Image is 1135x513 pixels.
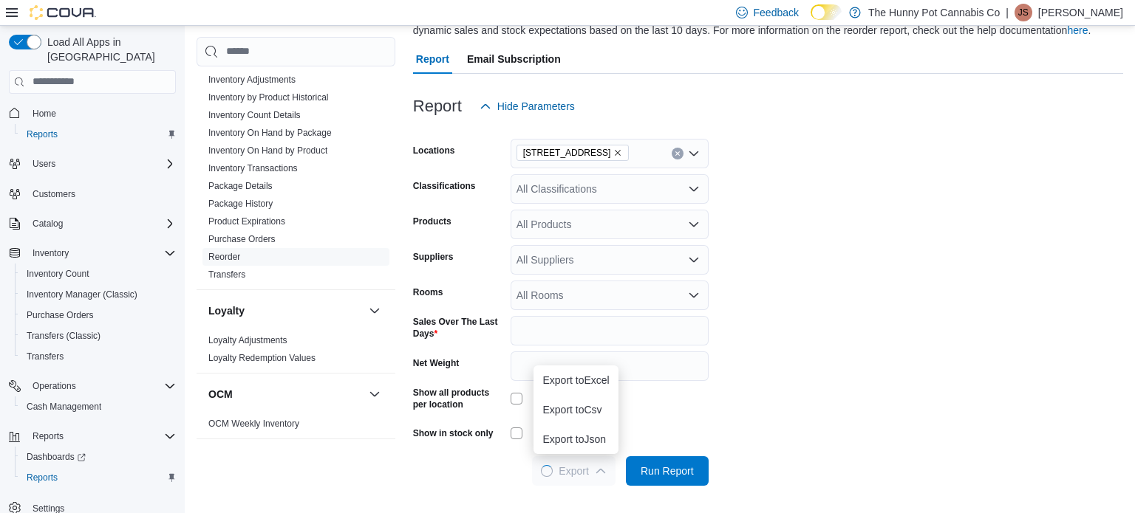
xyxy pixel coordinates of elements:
[641,464,694,478] span: Run Report
[15,467,182,488] button: Reports
[33,247,69,259] span: Inventory
[27,289,137,300] span: Inventory Manager (Classic)
[27,155,176,173] span: Users
[21,125,176,143] span: Reports
[413,145,455,156] label: Locations
[15,305,182,326] button: Purchase Orders
[27,244,176,262] span: Inventory
[541,456,606,486] span: Export
[21,327,106,345] a: Transfers (Classic)
[416,44,449,74] span: Report
[27,185,176,203] span: Customers
[523,145,611,160] span: [STREET_ADDRESS]
[208,419,299,429] a: OCM Weekly Inventory
[21,286,143,303] a: Inventory Manager (Classic)
[1018,4,1029,21] span: JS
[208,216,285,227] span: Product Expirations
[208,216,285,227] a: Product Expirations
[534,395,618,424] button: Export toCsv
[208,335,287,345] a: Loyalty Adjustments
[366,451,384,469] button: Pricing
[3,103,182,124] button: Home
[413,180,476,192] label: Classifications
[208,181,273,191] a: Package Details
[33,158,55,170] span: Users
[497,99,575,114] span: Hide Parameters
[15,396,182,417] button: Cash Management
[413,97,462,115] h3: Report
[27,244,75,262] button: Inventory
[688,183,700,195] button: Open list of options
[208,162,298,174] span: Inventory Transactions
[27,401,101,413] span: Cash Management
[3,213,182,234] button: Catalog
[208,128,332,138] a: Inventory On Hand by Package
[208,198,273,210] span: Package History
[413,427,494,439] label: Show in stock only
[27,451,86,463] span: Dashboards
[1067,24,1088,36] a: here
[688,218,700,230] button: Open list of options
[21,469,64,486] a: Reports
[27,268,89,280] span: Inventory Count
[542,374,609,386] span: Export to Excel
[27,155,61,173] button: Users
[41,35,176,64] span: Load All Apps in [GEOGRAPHIC_DATA]
[868,4,1000,21] p: The Hunny Pot Cannabis Co
[208,109,301,121] span: Inventory Count Details
[21,448,92,466] a: Dashboards
[542,404,609,416] span: Export to Csv
[1006,4,1009,21] p: |
[208,303,363,318] button: Loyalty
[208,234,276,244] a: Purchase Orders
[30,5,96,20] img: Cova
[27,128,58,140] span: Reports
[542,433,609,445] span: Export to Json
[197,415,395,438] div: OCM
[27,104,176,123] span: Home
[21,398,107,416] a: Cash Management
[21,125,64,143] a: Reports
[208,251,240,263] span: Reorder
[208,92,329,103] span: Inventory by Product Historical
[33,430,64,442] span: Reports
[21,469,176,486] span: Reports
[413,216,451,227] label: Products
[626,456,709,486] button: Run Report
[467,44,561,74] span: Email Subscription
[688,148,700,159] button: Open list of options
[21,265,176,283] span: Inventory Count
[534,365,618,395] button: Export toExcel
[27,377,82,395] button: Operations
[208,303,245,318] h3: Loyalty
[15,264,182,284] button: Inventory Count
[15,447,182,467] a: Dashboards
[21,327,176,345] span: Transfers (Classic)
[15,124,182,145] button: Reports
[27,215,176,233] span: Catalog
[3,376,182,396] button: Operations
[366,385,384,403] button: OCM
[21,398,176,416] span: Cash Management
[1038,4,1123,21] p: [PERSON_NAME]
[1015,4,1032,21] div: Jessica Steinmetz
[27,105,62,123] a: Home
[672,148,684,159] button: Clear input
[21,286,176,303] span: Inventory Manager (Classic)
[197,71,395,289] div: Inventory
[811,20,811,21] span: Dark Mode
[27,309,94,321] span: Purchase Orders
[3,243,182,264] button: Inventory
[208,75,296,85] a: Inventory Adjustments
[208,352,316,364] span: Loyalty Redemption Values
[27,377,176,395] span: Operations
[208,110,301,120] a: Inventory Count Details
[208,199,273,209] a: Package History
[688,254,700,266] button: Open list of options
[27,472,58,483] span: Reports
[208,233,276,245] span: Purchase Orders
[413,286,443,298] label: Rooms
[27,330,100,342] span: Transfers (Classic)
[15,284,182,305] button: Inventory Manager (Classic)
